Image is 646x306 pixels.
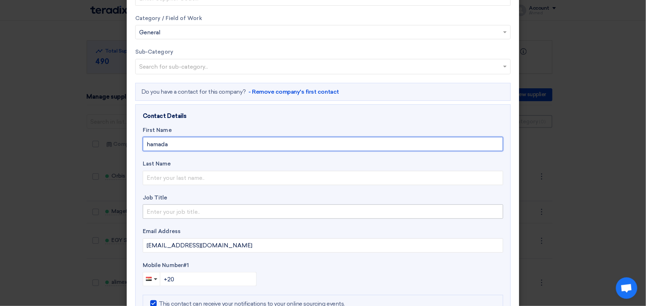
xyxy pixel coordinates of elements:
label: Category / Field of Work [135,14,511,23]
div: Do you have a contact for this company? [135,83,511,101]
label: Job Title [143,194,503,202]
input: Enter your first name... [143,137,503,151]
div: Contact Details [143,112,503,120]
label: Sub-Category [135,48,511,56]
a: Open chat [616,277,637,299]
label: Email Address [143,227,503,236]
label: Mobile Number #1 [143,261,503,270]
label: Last Name [143,160,503,168]
input: Enter your phone number... [160,272,257,286]
label: First Name [143,126,503,134]
input: Enter the email address... [143,238,503,253]
a: - Remove company's first contact [248,88,339,96]
input: Enter your last name.. [143,171,503,185]
input: Enter your job title.. [143,204,503,219]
